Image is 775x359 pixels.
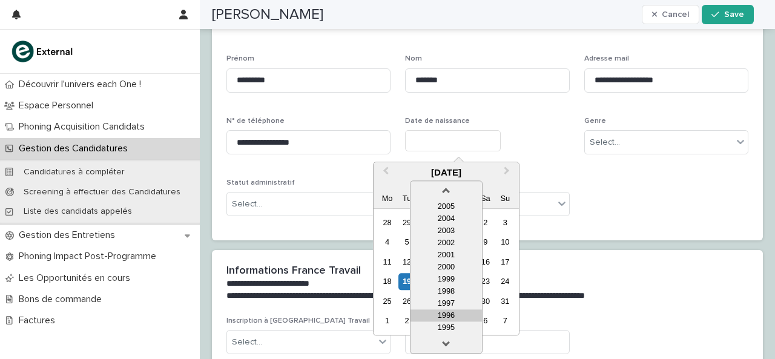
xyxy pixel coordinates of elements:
span: Adresse mail [584,55,629,62]
div: Choose Saturday, 30 August 2025 [477,293,493,309]
div: Choose Sunday, 7 September 2025 [497,313,513,329]
span: Date de naissance [405,117,470,125]
span: Genre [584,117,606,125]
div: Choose Monday, 1 September 2025 [379,313,395,329]
div: Choose Monday, 25 August 2025 [379,293,395,309]
span: Save [724,10,744,19]
div: 2005 [411,200,482,212]
div: Mo [379,190,395,206]
div: 1999 [411,273,482,285]
div: 1998 [411,285,482,297]
div: Select... [232,336,262,349]
div: Choose Monday, 11 August 2025 [379,254,395,270]
div: [DATE] [374,167,519,178]
div: 2000 [411,261,482,273]
div: Choose Monday, 28 July 2025 [379,214,395,231]
span: Statut administratif [226,179,295,186]
div: Choose Monday, 4 August 2025 [379,234,395,251]
div: Choose Saturday, 23 August 2025 [477,274,493,290]
div: Choose Tuesday, 5 August 2025 [398,234,415,251]
p: Les Opportunités en cours [14,272,140,284]
p: Liste des candidats appelés [14,206,142,217]
div: 1996 [411,309,482,321]
h2: [PERSON_NAME] [212,6,323,24]
div: Tu [398,190,415,206]
img: bc51vvfgR2QLHU84CWIQ [10,39,76,64]
p: Phoning Impact Post-Programme [14,251,166,262]
button: Next Month [498,163,518,183]
button: Cancel [642,5,700,24]
span: Nom [405,55,422,62]
div: Choose Sunday, 24 August 2025 [497,274,513,290]
div: 2004 [411,212,482,225]
div: Choose Tuesday, 29 July 2025 [398,214,415,231]
button: Previous Month [375,163,394,183]
div: 2002 [411,237,482,249]
p: Factures [14,315,65,326]
span: N° de téléphone [226,117,285,125]
button: Save [702,5,753,24]
div: Choose Sunday, 3 August 2025 [497,214,513,231]
div: Choose Saturday, 16 August 2025 [477,254,493,270]
div: Select... [590,136,620,149]
p: Phoning Acquisition Candidats [14,121,154,133]
div: 2003 [411,225,482,237]
div: Choose Sunday, 31 August 2025 [497,293,513,309]
div: Choose Saturday, 9 August 2025 [477,234,493,251]
p: Gestion des Candidatures [14,143,137,154]
div: Choose Sunday, 10 August 2025 [497,234,513,251]
div: Choose Monday, 18 August 2025 [379,274,395,290]
div: month 2025-08 [377,213,515,331]
p: Candidatures à compléter [14,167,134,177]
div: 1995 [411,321,482,334]
div: Sa [477,190,493,206]
p: Espace Personnel [14,100,103,111]
div: 2001 [411,249,482,261]
p: Bons de commande [14,294,111,305]
div: Choose Tuesday, 2 September 2025 [398,313,415,329]
span: Inscription à [GEOGRAPHIC_DATA] Travail [226,317,370,324]
div: Choose Saturday, 2 August 2025 [477,214,493,231]
div: Su [497,190,513,206]
div: Choose Tuesday, 19 August 2025 [398,274,415,290]
span: Prénom [226,55,254,62]
h2: Informations France Travail [226,265,361,278]
p: Screening à effectuer des Candidatures [14,187,190,197]
p: Découvrir l'univers each One ! [14,79,151,90]
div: Choose Sunday, 17 August 2025 [497,254,513,270]
div: Select... [232,198,262,211]
p: Gestion des Entretiens [14,229,125,241]
div: Choose Tuesday, 12 August 2025 [398,254,415,270]
span: Cancel [662,10,689,19]
div: 1997 [411,297,482,309]
div: Choose Tuesday, 26 August 2025 [398,293,415,309]
div: Choose Saturday, 6 September 2025 [477,313,493,329]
